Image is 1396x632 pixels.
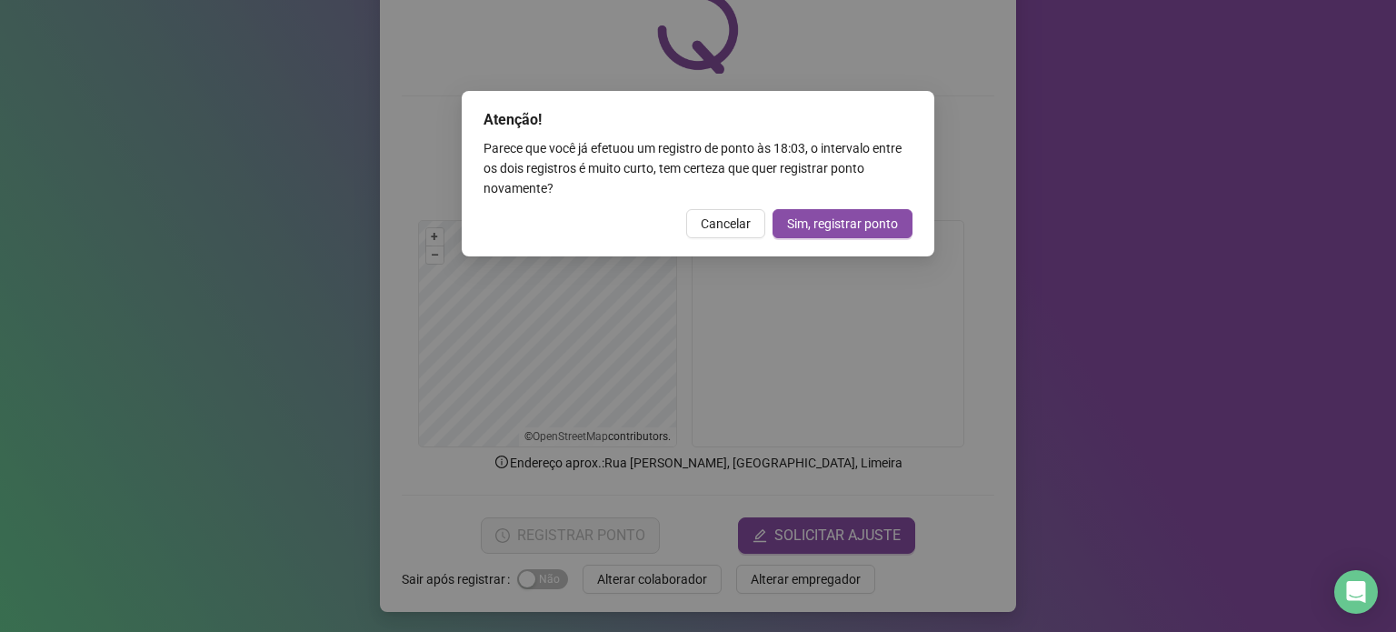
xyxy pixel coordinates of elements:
button: Sim, registrar ponto [773,209,912,238]
span: Cancelar [701,214,751,234]
div: Open Intercom Messenger [1334,570,1378,614]
button: Cancelar [686,209,765,238]
div: Parece que você já efetuou um registro de ponto às 18:03 , o intervalo entre os dois registros é ... [484,138,912,198]
div: Atenção! [484,109,912,131]
span: Sim, registrar ponto [787,214,898,234]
